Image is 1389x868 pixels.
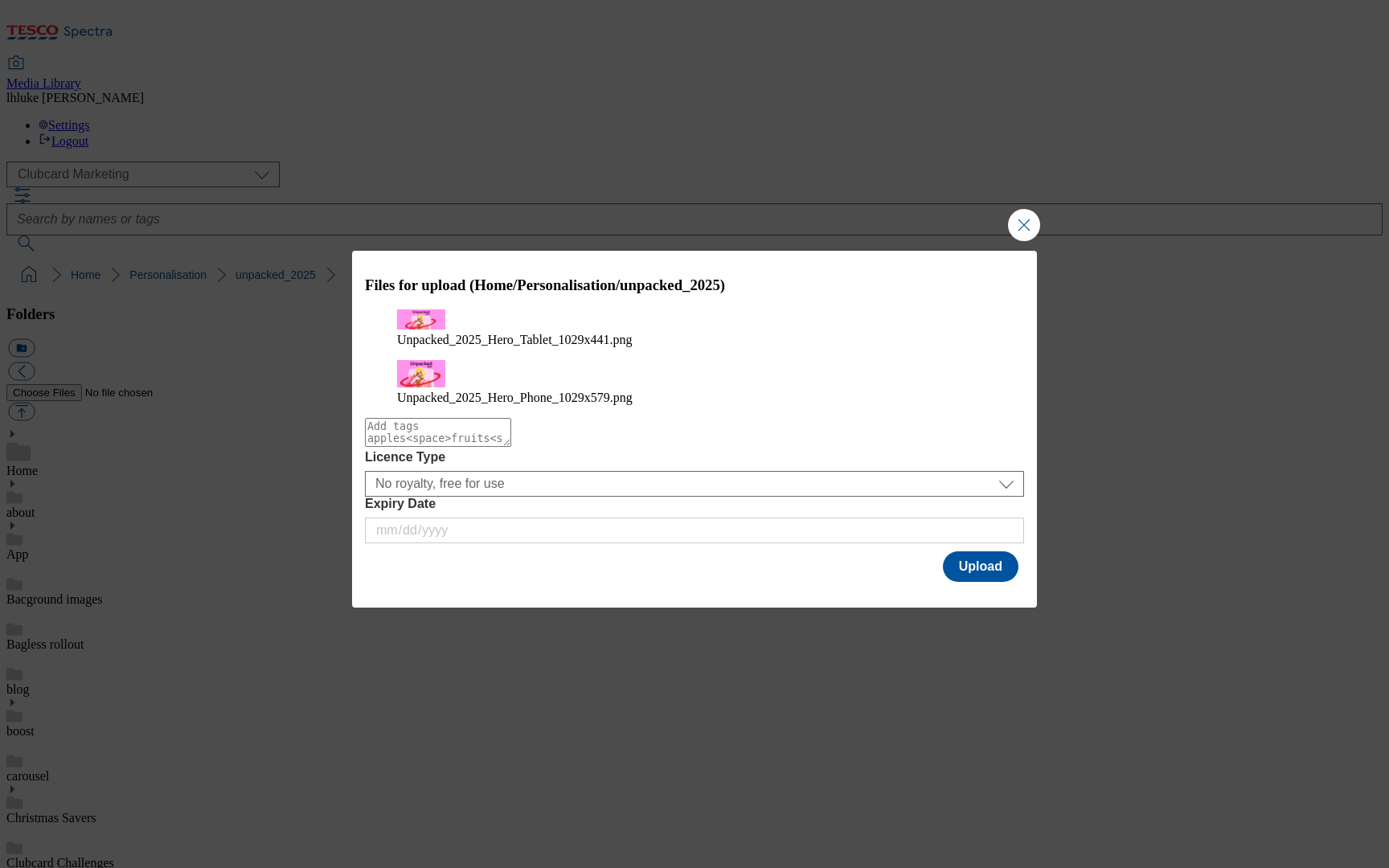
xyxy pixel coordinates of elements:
[365,276,1024,294] h3: Files for upload (Home/Personalisation/unpacked_2025)
[943,551,1018,582] button: Upload
[397,391,992,405] figcaption: Unpacked_2025_Hero_Phone_1029x579.png
[1008,209,1040,241] button: Close Modal
[397,309,445,330] img: preview
[352,251,1037,608] div: Modal
[365,497,1024,511] label: Expiry Date
[365,450,1024,465] label: Licence Type
[397,360,445,387] img: preview
[397,333,992,347] figcaption: Unpacked_2025_Hero_Tablet_1029x441.png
